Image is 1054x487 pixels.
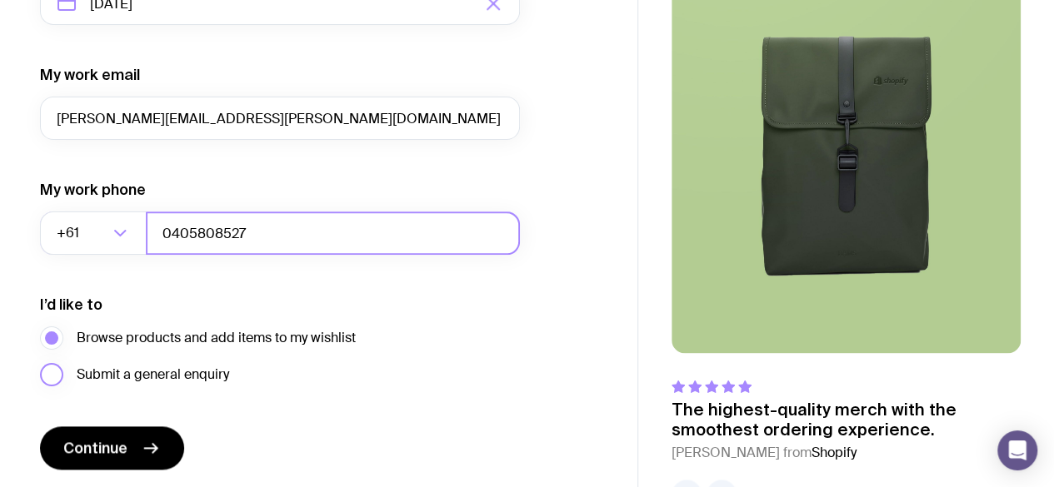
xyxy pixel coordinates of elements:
input: 0400123456 [146,211,520,255]
button: Continue [40,426,184,470]
span: Continue [63,438,127,458]
cite: [PERSON_NAME] from [672,443,1021,463]
label: I’d like to [40,295,102,315]
span: Shopify [812,444,857,461]
p: The highest-quality merch with the smoothest ordering experience. [672,400,1021,440]
div: Open Intercom Messenger [997,430,1037,470]
label: My work phone [40,180,146,200]
label: My work email [40,65,140,85]
div: Search for option [40,211,147,255]
span: +61 [57,211,82,255]
span: Submit a general enquiry [77,365,229,385]
input: Search for option [82,211,108,255]
span: Browse products and add items to my wishlist [77,328,356,348]
input: you@email.com [40,97,520,140]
